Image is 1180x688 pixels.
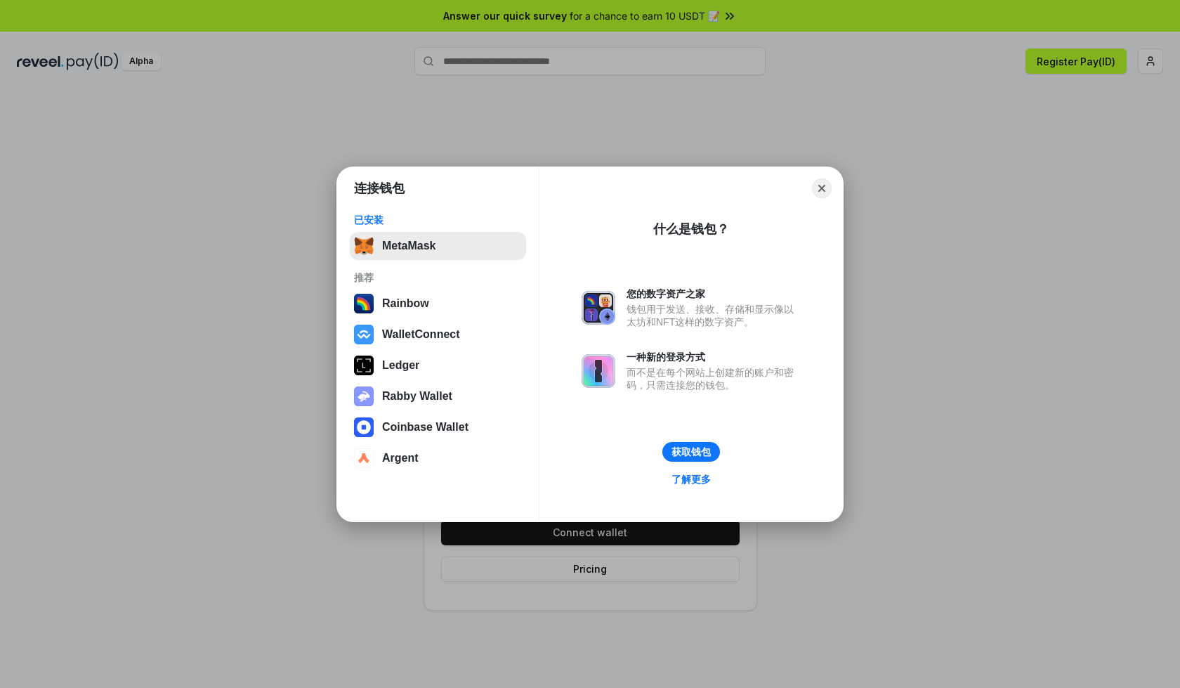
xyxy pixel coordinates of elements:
[627,287,801,300] div: 您的数字资产之家
[812,179,832,198] button: Close
[350,444,526,472] button: Argent
[653,221,729,238] div: 什么是钱包？
[662,442,720,462] button: 获取钱包
[354,294,374,313] img: svg+xml,%3Csvg%20width%3D%22120%22%20height%3D%22120%22%20viewBox%3D%220%200%20120%20120%22%20fil...
[382,390,452,403] div: Rabby Wallet
[354,325,374,344] img: svg+xml,%3Csvg%20width%3D%2228%22%20height%3D%2228%22%20viewBox%3D%220%200%2028%2028%22%20fill%3D...
[354,448,374,468] img: svg+xml,%3Csvg%20width%3D%2228%22%20height%3D%2228%22%20viewBox%3D%220%200%2028%2028%22%20fill%3D...
[354,214,522,226] div: 已安装
[382,297,429,310] div: Rainbow
[671,473,711,486] div: 了解更多
[354,387,374,406] img: svg+xml,%3Csvg%20xmlns%3D%22http%3A%2F%2Fwww.w3.org%2F2000%2Fsvg%22%20fill%3D%22none%22%20viewBox...
[354,417,374,437] img: svg+xml,%3Csvg%20width%3D%2228%22%20height%3D%2228%22%20viewBox%3D%220%200%2028%2028%22%20fill%3D...
[354,180,405,197] h1: 连接钱包
[382,240,435,252] div: MetaMask
[354,356,374,375] img: svg+xml,%3Csvg%20xmlns%3D%22http%3A%2F%2Fwww.w3.org%2F2000%2Fsvg%22%20width%3D%2228%22%20height%3...
[663,470,719,488] a: 了解更多
[627,351,801,363] div: 一种新的登录方式
[627,303,801,328] div: 钱包用于发送、接收、存储和显示像以太坊和NFT这样的数字资产。
[350,351,526,379] button: Ledger
[382,421,468,434] div: Coinbase Wallet
[350,382,526,410] button: Rabby Wallet
[350,320,526,349] button: WalletConnect
[627,366,801,391] div: 而不是在每个网站上创建新的账户和密码，只需连接您的钱包。
[354,271,522,284] div: 推荐
[350,290,526,318] button: Rainbow
[354,236,374,256] img: svg+xml,%3Csvg%20fill%3D%22none%22%20height%3D%2233%22%20viewBox%3D%220%200%2035%2033%22%20width%...
[582,354,615,388] img: svg+xml,%3Csvg%20xmlns%3D%22http%3A%2F%2Fwww.w3.org%2F2000%2Fsvg%22%20fill%3D%22none%22%20viewBox...
[382,328,460,341] div: WalletConnect
[350,232,526,260] button: MetaMask
[382,452,419,465] div: Argent
[382,359,419,372] div: Ledger
[350,413,526,441] button: Coinbase Wallet
[582,291,615,325] img: svg+xml,%3Csvg%20xmlns%3D%22http%3A%2F%2Fwww.w3.org%2F2000%2Fsvg%22%20fill%3D%22none%22%20viewBox...
[671,446,711,458] div: 获取钱包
